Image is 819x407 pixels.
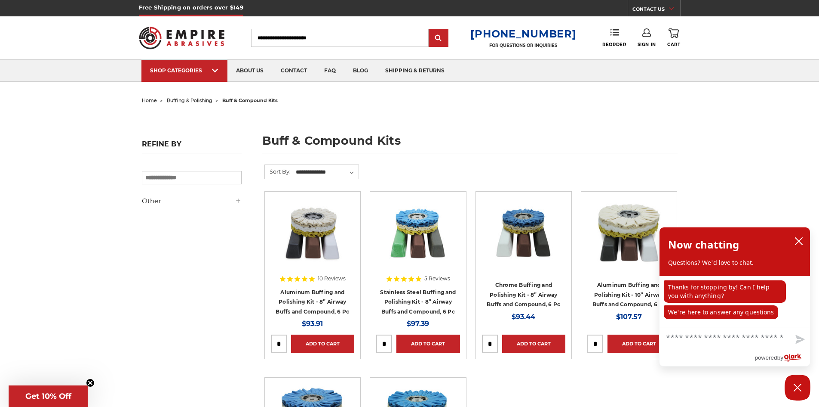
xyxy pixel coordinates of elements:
[9,385,88,407] div: Get 10% OffClose teaser
[262,135,678,153] h1: buff & compound kits
[602,28,626,47] a: Reorder
[667,42,680,47] span: Cart
[383,198,452,267] img: 8 inch airway buffing wheel and compound kit for stainless steel
[667,28,680,47] a: Cart
[482,198,565,281] a: 8 inch airway buffing wheel and compound kit for chrome
[142,140,242,153] h5: Refine by
[294,166,359,179] select: Sort By:
[470,43,576,48] p: FOR QUESTIONS OR INQUIRIES
[271,198,354,281] a: 8 inch airway buffing wheel and compound kit for aluminum
[788,330,810,350] button: Send message
[668,236,739,253] h2: Now chatting
[616,313,642,321] span: $107.57
[265,165,291,178] label: Sort By:
[167,97,212,103] a: buffing & polishing
[291,335,354,353] a: Add to Cart
[380,289,456,315] a: Stainless Steel Buffing and Polishing Kit - 8” Airway Buffs and Compound, 6 Pc
[142,97,157,103] a: home
[396,335,460,353] a: Add to Cart
[344,60,377,82] a: blog
[316,60,344,82] a: faq
[777,352,783,363] span: by
[502,335,565,353] a: Add to Cart
[86,379,95,387] button: Close teaser
[668,258,801,267] p: Questions? We'd love to chat.
[512,313,535,321] span: $93.44
[222,97,278,103] span: buff & compound kits
[139,21,225,55] img: Empire Abrasives
[470,28,576,40] a: [PHONE_NUMBER]
[595,198,663,267] img: 10 inch airway buff and polishing compound kit for aluminum
[276,289,349,315] a: Aluminum Buffing and Polishing Kit - 8” Airway Buffs and Compound, 6 Pc
[664,280,786,303] p: Thanks for stopping by! Can I help you with anything?
[587,198,671,281] a: 10 inch airway buff and polishing compound kit for aluminum
[792,235,806,248] button: close chatbox
[755,350,810,366] a: Powered by Olark
[142,196,242,206] h5: Other
[487,282,560,308] a: Chrome Buffing and Polishing Kit - 8” Airway Buffs and Compound, 6 Pc
[430,30,447,47] input: Submit
[755,352,777,363] span: powered
[659,227,810,367] div: olark chatbox
[592,282,666,308] a: Aluminum Buffing and Polishing Kit - 10” Airway Buffs and Compound, 6 Pc
[407,320,429,328] span: $97.39
[632,4,680,16] a: CONTACT US
[150,67,219,74] div: SHOP CATEGORIES
[302,320,323,328] span: $93.91
[227,60,272,82] a: about us
[638,42,656,47] span: Sign In
[607,335,671,353] a: Add to Cart
[664,305,778,319] p: We're here to answer any questions
[602,42,626,47] span: Reorder
[376,198,460,281] a: 8 inch airway buffing wheel and compound kit for stainless steel
[278,198,347,267] img: 8 inch airway buffing wheel and compound kit for aluminum
[25,391,71,401] span: Get 10% Off
[659,276,810,327] div: chat
[489,198,558,267] img: 8 inch airway buffing wheel and compound kit for chrome
[785,375,810,401] button: Close Chatbox
[377,60,453,82] a: shipping & returns
[272,60,316,82] a: contact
